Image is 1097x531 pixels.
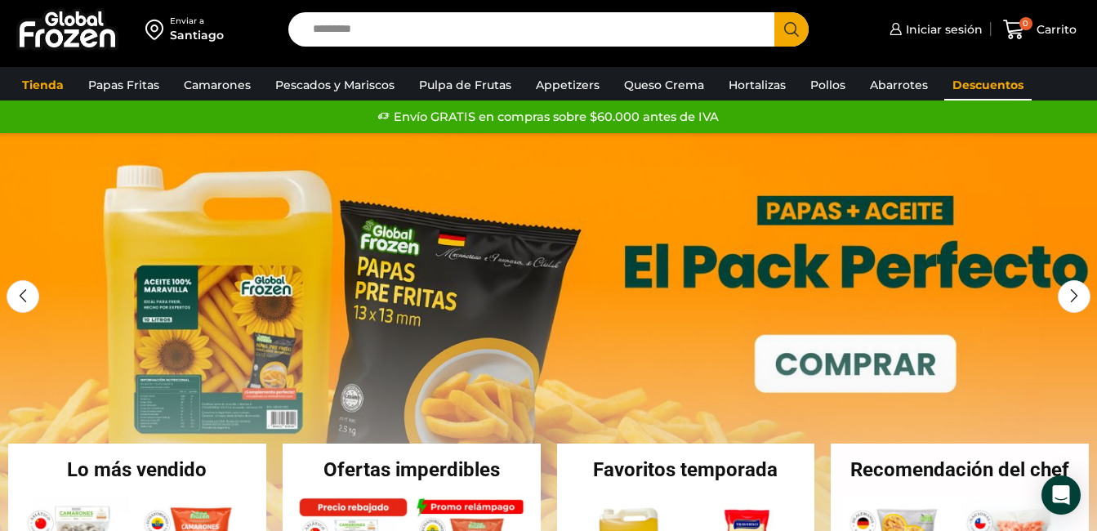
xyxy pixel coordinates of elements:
[885,13,983,46] a: Iniciar sesión
[720,69,794,100] a: Hortalizas
[170,16,224,27] div: Enviar a
[616,69,712,100] a: Queso Crema
[944,69,1032,100] a: Descuentos
[283,460,541,480] h2: Ofertas imperdibles
[267,69,403,100] a: Pescados y Mariscos
[862,69,936,100] a: Abarrotes
[176,69,259,100] a: Camarones
[1019,17,1032,30] span: 0
[1058,280,1090,313] div: Next slide
[999,11,1081,49] a: 0 Carrito
[528,69,608,100] a: Appetizers
[8,460,266,480] h2: Lo más vendido
[902,21,983,38] span: Iniciar sesión
[802,69,854,100] a: Pollos
[14,69,72,100] a: Tienda
[831,460,1089,480] h2: Recomendación del chef
[145,16,170,43] img: address-field-icon.svg
[7,280,39,313] div: Previous slide
[1032,21,1077,38] span: Carrito
[1041,475,1081,515] div: Open Intercom Messenger
[170,27,224,43] div: Santiago
[411,69,520,100] a: Pulpa de Frutas
[557,460,815,480] h2: Favoritos temporada
[774,12,809,47] button: Search button
[80,69,167,100] a: Papas Fritas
